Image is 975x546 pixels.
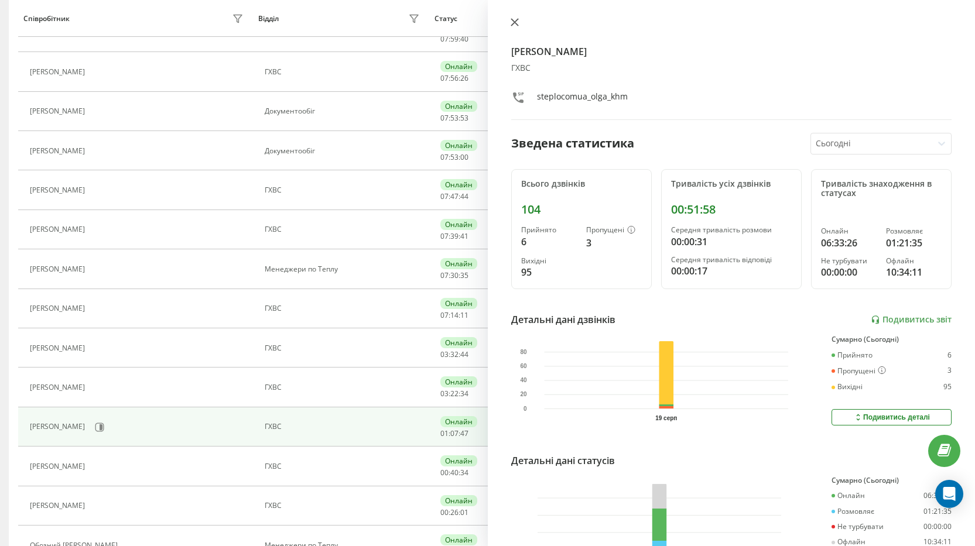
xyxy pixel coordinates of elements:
[521,179,642,189] div: Всього дзвінків
[30,225,88,233] div: [PERSON_NAME]
[23,15,70,23] div: Співробітник
[440,270,449,280] span: 07
[435,15,457,23] div: Статус
[460,152,468,162] span: 00
[671,179,792,189] div: Тривалість усіх дзвінків
[440,258,477,269] div: Онлайн
[440,191,449,201] span: 07
[460,191,468,201] span: 44
[440,219,477,230] div: Онлайн
[520,363,527,369] text: 60
[821,179,942,199] div: Тривалість знаходження в статусах
[521,265,577,279] div: 95
[923,523,952,531] div: 00:00:00
[440,179,477,190] div: Онлайн
[440,232,468,241] div: : :
[671,256,792,264] div: Середня тривалість відповіді
[440,101,477,112] div: Онлайн
[440,416,477,427] div: Онлайн
[440,349,449,359] span: 03
[440,509,468,517] div: : :
[460,468,468,478] span: 34
[586,226,642,235] div: Пропущені
[671,264,792,278] div: 00:00:17
[511,63,952,73] div: ГХВС
[440,376,477,387] div: Онлайн
[440,389,449,399] span: 03
[265,68,423,76] div: ГХВС
[440,152,449,162] span: 07
[947,366,952,376] div: 3
[440,140,477,151] div: Онлайн
[671,235,792,249] div: 00:00:31
[923,507,952,516] div: 01:21:35
[30,265,88,273] div: [PERSON_NAME]
[832,383,863,391] div: Вихідні
[821,236,877,250] div: 06:33:26
[832,507,874,516] div: Розмовляє
[511,44,952,59] h4: [PERSON_NAME]
[450,34,459,44] span: 59
[265,186,423,194] div: ГХВС
[511,135,634,152] div: Зведена статистика
[30,68,88,76] div: [PERSON_NAME]
[460,231,468,241] span: 41
[450,389,459,399] span: 22
[521,202,642,217] div: 104
[450,270,459,280] span: 30
[460,389,468,399] span: 34
[832,492,865,500] div: Онлайн
[440,311,468,320] div: : :
[943,383,952,391] div: 95
[440,193,468,201] div: : :
[265,383,423,392] div: ГХВС
[265,304,423,313] div: ГХВС
[450,113,459,123] span: 53
[440,310,449,320] span: 07
[440,74,468,83] div: : :
[265,225,423,233] div: ГХВС
[258,15,279,23] div: Відділ
[460,113,468,123] span: 53
[440,469,468,477] div: : :
[30,304,88,313] div: [PERSON_NAME]
[832,476,952,485] div: Сумарно (Сьогодні)
[450,428,459,438] span: 07
[440,534,477,545] div: Онлайн
[460,349,468,359] span: 44
[450,152,459,162] span: 53
[440,455,477,466] div: Онлайн
[832,523,884,531] div: Не турбувати
[440,73,449,83] span: 07
[520,349,527,355] text: 80
[821,265,877,279] div: 00:00:00
[460,310,468,320] span: 11
[460,34,468,44] span: 40
[521,226,577,234] div: Прийнято
[655,415,677,421] text: 19 серп
[460,73,468,83] span: 26
[586,236,642,250] div: 3
[440,113,449,123] span: 07
[886,236,942,250] div: 01:21:35
[450,349,459,359] span: 32
[440,351,468,359] div: : :
[450,191,459,201] span: 47
[265,502,423,510] div: ГХВС
[832,335,952,344] div: Сумарно (Сьогодні)
[671,226,792,234] div: Середня тривалість розмови
[935,480,963,508] div: Open Intercom Messenger
[440,495,477,506] div: Онлайн
[440,390,468,398] div: : :
[450,73,459,83] span: 56
[440,153,468,162] div: : :
[832,409,952,425] button: Подивитись деталі
[832,538,865,546] div: Офлайн
[520,377,527,383] text: 40
[853,413,930,422] div: Подивитись деталі
[523,406,526,412] text: 0
[265,107,423,115] div: Документообіг
[440,114,468,122] div: : :
[265,344,423,352] div: ГХВС
[440,61,477,72] div: Онлайн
